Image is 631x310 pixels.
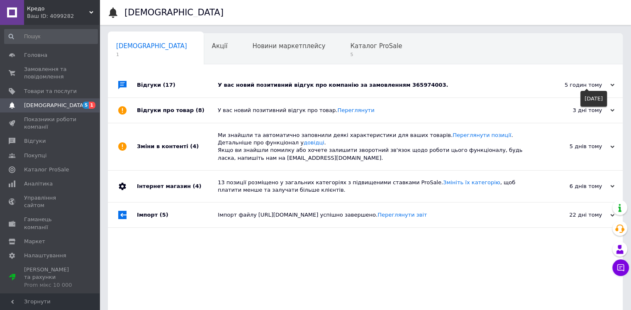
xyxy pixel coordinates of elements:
[531,211,614,219] div: 22 дні тому
[24,238,45,245] span: Маркет
[27,5,89,12] span: Кредо
[124,7,224,17] h1: [DEMOGRAPHIC_DATA]
[24,66,77,81] span: Замовлення та повідомлення
[252,42,325,50] span: Новини маркетплейсу
[218,179,531,194] div: 13 позиції розміщено у загальних категоріях з підвищеними ставками ProSale. , щоб платити менше т...
[24,51,47,59] span: Головна
[137,123,218,170] div: Зміни в контенті
[350,51,402,58] span: 5
[24,266,77,289] span: [PERSON_NAME] та рахунки
[378,212,427,218] a: Переглянути звіт
[218,211,531,219] div: Імпорт файлу [URL][DOMAIN_NAME] успішно завершено.
[24,194,77,209] span: Управління сайтом
[531,143,614,150] div: 5 днів тому
[83,102,89,109] span: 5
[160,212,168,218] span: (5)
[531,81,614,89] div: 5 годин тому
[218,107,531,114] div: У вас новий позитивний відгук про товар.
[612,259,629,276] button: Чат з покупцем
[24,116,77,131] span: Показники роботи компанії
[137,73,218,98] div: Відгуки
[137,98,218,123] div: Відгуки про товар
[531,183,614,190] div: 6 днів тому
[24,166,69,173] span: Каталог ProSale
[580,91,607,107] div: [DATE]
[218,81,531,89] div: У вас новий позитивний відгук про компанію за замовленням 365974003.
[24,252,66,259] span: Налаштування
[24,152,46,159] span: Покупці
[4,29,98,44] input: Пошук
[531,107,614,114] div: 3 дні тому
[24,102,85,109] span: [DEMOGRAPHIC_DATA]
[196,107,205,113] span: (8)
[212,42,228,50] span: Акції
[89,102,95,109] span: 1
[137,203,218,227] div: Імпорт
[190,143,199,149] span: (4)
[116,51,187,58] span: 1
[304,139,324,146] a: довідці
[27,12,100,20] div: Ваш ID: 4099282
[163,82,175,88] span: (17)
[218,132,531,162] div: Ми знайшли та автоматично заповнили деякі характеристики для ваших товарів. . Детальніше про функ...
[24,281,77,289] div: Prom мікс 10 000
[116,42,187,50] span: [DEMOGRAPHIC_DATA]
[24,216,77,231] span: Гаманець компанії
[350,42,402,50] span: Каталог ProSale
[24,88,77,95] span: Товари та послуги
[24,180,53,188] span: Аналітика
[192,183,201,189] span: (4)
[137,171,218,202] div: Інтернет магазин
[443,179,500,186] a: Змініть їх категорію
[453,132,511,138] a: Переглянути позиції
[24,137,46,145] span: Відгуки
[337,107,374,113] a: Переглянути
